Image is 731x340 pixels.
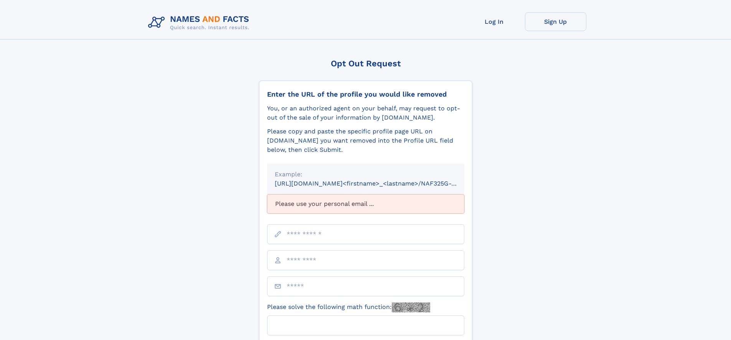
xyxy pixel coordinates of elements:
small: [URL][DOMAIN_NAME]<firstname>_<lastname>/NAF325G-xxxxxxxx [275,180,479,187]
div: Opt Out Request [259,59,472,68]
div: Please copy and paste the specific profile page URL on [DOMAIN_NAME] you want removed into the Pr... [267,127,464,154]
img: Logo Names and Facts [145,12,256,33]
a: Log In [464,12,525,31]
div: Enter the URL of the profile you would like removed [267,90,464,99]
label: Please solve the following math function: [267,302,430,312]
div: Please use your personal email ... [267,194,464,214]
div: You, or an authorized agent on your behalf, may request to opt-out of the sale of your informatio... [267,104,464,122]
div: Example: [275,170,457,179]
a: Sign Up [525,12,586,31]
